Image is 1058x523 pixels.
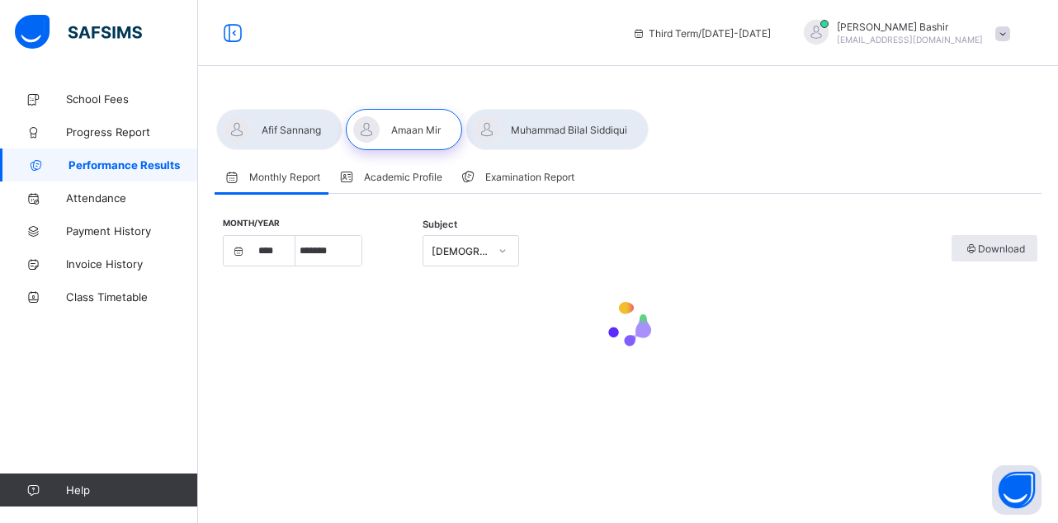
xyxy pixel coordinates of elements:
[964,243,1025,255] span: Download
[66,224,198,238] span: Payment History
[423,219,457,230] span: Subject
[68,158,198,172] span: Performance Results
[837,21,983,33] span: [PERSON_NAME] Bashir
[787,20,1018,47] div: HamidBashir
[66,92,198,106] span: School Fees
[66,257,198,271] span: Invoice History
[249,171,320,183] span: Monthly Report
[66,125,198,139] span: Progress Report
[223,218,280,228] span: Month/Year
[66,290,198,304] span: Class Timetable
[432,245,489,257] div: [DEMOGRAPHIC_DATA] Memorisation
[485,171,574,183] span: Examination Report
[632,27,771,40] span: session/term information
[15,15,142,49] img: safsims
[364,171,442,183] span: Academic Profile
[837,35,983,45] span: [EMAIL_ADDRESS][DOMAIN_NAME]
[66,191,198,205] span: Attendance
[992,465,1041,515] button: Open asap
[66,483,197,497] span: Help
